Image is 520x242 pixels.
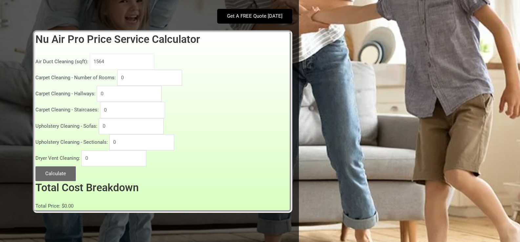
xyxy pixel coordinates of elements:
[35,107,99,113] label: Carpet Cleaning - Staircases:
[35,155,80,161] label: Dryer Vent Cleaning:
[35,181,290,195] h2: Total Cost Breakdown
[35,139,108,145] label: Upholstery Cleaning - Sectionals:
[35,202,290,210] div: Total Price: $0.00
[35,59,88,65] label: Air Duct Cleaning (sqft):
[35,166,76,181] button: Calculate
[35,91,95,97] label: Carpet Cleaning - Hallways:
[217,9,292,24] a: Get A FREE Quote [DATE]
[227,14,282,19] span: Get A FREE Quote [DATE]
[35,123,97,129] label: Upholstery Cleaning - Sofas:
[35,75,116,81] label: Carpet Cleaning - Number of Rooms:
[35,33,290,47] h2: Nu Air Pro Price Service Calculator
